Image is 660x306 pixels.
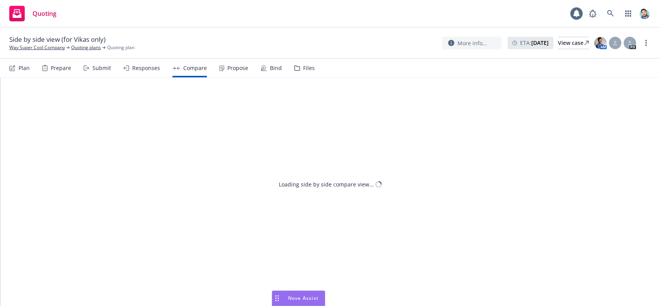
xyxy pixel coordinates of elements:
[183,65,207,71] div: Compare
[270,65,282,71] div: Bind
[303,65,315,71] div: Files
[520,39,549,47] span: ETA :
[6,3,60,24] a: Quoting
[272,291,282,306] div: Drag to move
[107,44,135,51] span: Quoting plan
[594,37,607,49] img: photo
[558,37,589,49] a: View case
[638,7,651,20] img: photo
[132,65,160,71] div: Responses
[9,35,106,44] span: Side by side view (for Vikas only)
[585,6,600,21] a: Report a Bug
[288,295,319,301] span: Nova Assist
[51,65,71,71] div: Prepare
[641,38,651,48] a: more
[9,44,65,51] a: Way Super Cool Company
[71,44,101,51] a: Quoting plans
[621,6,636,21] a: Switch app
[442,37,501,50] button: More info...
[603,6,618,21] a: Search
[92,65,111,71] div: Submit
[457,39,487,47] span: More info...
[19,65,30,71] div: Plan
[32,10,56,17] span: Quoting
[227,65,248,71] div: Propose
[272,291,325,306] button: Nova Assist
[531,39,549,46] strong: [DATE]
[279,180,374,188] div: Loading side by side compare view...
